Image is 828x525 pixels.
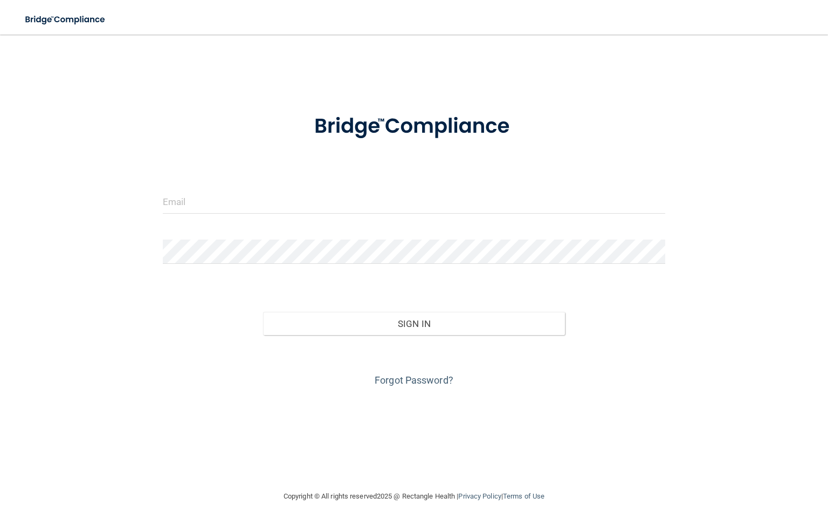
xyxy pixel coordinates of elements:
div: Copyright © All rights reserved 2025 @ Rectangle Health | | [217,479,611,514]
button: Sign In [263,312,564,336]
img: bridge_compliance_login_screen.278c3ca4.svg [293,99,536,154]
a: Terms of Use [503,492,544,500]
input: Email [163,189,665,214]
img: bridge_compliance_login_screen.278c3ca4.svg [16,9,115,31]
a: Privacy Policy [458,492,501,500]
a: Forgot Password? [375,374,453,386]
